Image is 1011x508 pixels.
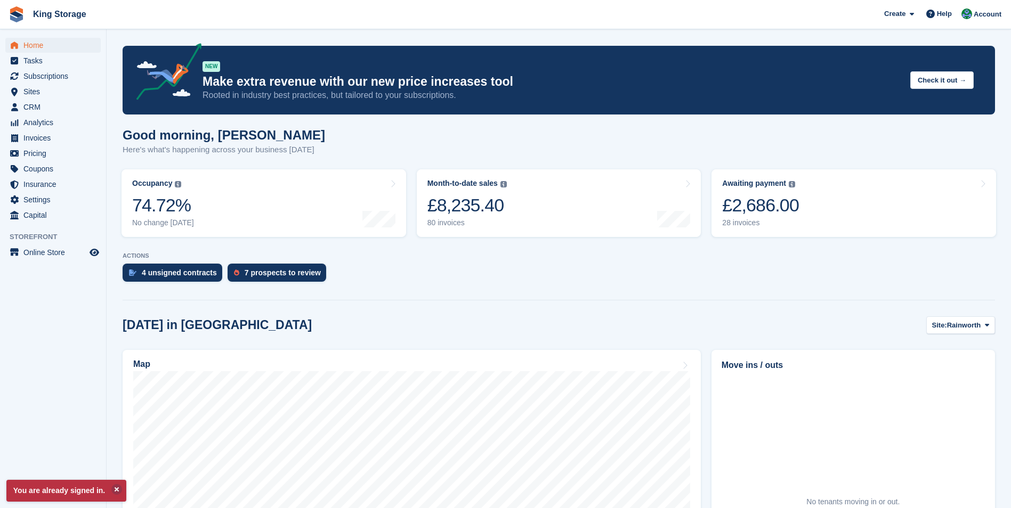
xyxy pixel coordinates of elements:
[5,69,101,84] a: menu
[6,480,126,502] p: You are already signed in.
[132,218,194,227] div: No change [DATE]
[711,169,996,237] a: Awaiting payment £2,686.00 28 invoices
[123,318,312,332] h2: [DATE] in [GEOGRAPHIC_DATA]
[417,169,701,237] a: Month-to-date sales £8,235.40 80 invoices
[23,208,87,223] span: Capital
[29,5,91,23] a: King Storage
[23,84,87,99] span: Sites
[133,359,150,369] h2: Map
[123,144,325,156] p: Here's what's happening across your business [DATE]
[23,100,87,114] span: CRM
[806,496,900,507] div: No tenants moving in or out.
[961,9,972,19] img: John King
[5,130,101,145] a: menu
[5,38,101,53] a: menu
[5,146,101,161] a: menu
[427,218,507,227] div: 80 invoices
[23,245,87,260] span: Online Store
[9,6,25,22] img: stora-icon-8386f47178a22dfd0bd8f6a31ec36ba5ce8667c1dd55bd0f319d3a0aa187defe.svg
[127,43,202,104] img: price-adjustments-announcement-icon-8257ccfd72463d97f412b2fc003d46551f7dbcb40ab6d574587a9cd5c0d94...
[132,194,194,216] div: 74.72%
[10,232,106,242] span: Storefront
[23,192,87,207] span: Settings
[500,181,507,187] img: icon-info-grey-7440780725fd019a000dd9b08b2336e03edf1995a4989e88bcd33f0948082b44.svg
[203,61,220,72] div: NEW
[129,269,136,276] img: contract_signature_icon-13c848040528278c33f63329250d36e43548de30e8caae1d1a13099fd9432cc5.svg
[23,38,87,53] span: Home
[5,100,101,114] a: menu
[122,169,406,237] a: Occupancy 74.72% No change [DATE]
[937,9,952,19] span: Help
[926,316,995,334] button: Site: Rainworth
[5,84,101,99] a: menu
[23,53,87,68] span: Tasks
[932,320,947,331] span: Site:
[23,115,87,130] span: Analytics
[5,177,101,192] a: menu
[23,146,87,161] span: Pricing
[245,268,321,277] div: 7 prospects to review
[228,264,331,287] a: 7 prospects to review
[722,179,786,188] div: Awaiting payment
[142,268,217,277] div: 4 unsigned contracts
[974,9,1001,20] span: Account
[5,208,101,223] a: menu
[23,161,87,176] span: Coupons
[5,245,101,260] a: menu
[23,69,87,84] span: Subscriptions
[427,194,507,216] div: £8,235.40
[5,53,101,68] a: menu
[427,179,498,188] div: Month-to-date sales
[5,192,101,207] a: menu
[5,161,101,176] a: menu
[234,269,239,276] img: prospect-51fa495bee0391a8d652442698ab0144808aea92771e9ea1ae160a38d050c398.svg
[88,246,101,259] a: Preview store
[23,177,87,192] span: Insurance
[123,252,995,259] p: ACTIONS
[722,359,985,372] h2: Move ins / outs
[203,89,902,101] p: Rooted in industry best practices, but tailored to your subscriptions.
[23,130,87,145] span: Invoices
[722,194,799,216] div: £2,686.00
[123,264,228,287] a: 4 unsigned contracts
[789,181,795,187] img: icon-info-grey-7440780725fd019a000dd9b08b2336e03edf1995a4989e88bcd33f0948082b44.svg
[5,115,101,130] a: menu
[884,9,905,19] span: Create
[132,179,172,188] div: Occupancy
[722,218,799,227] div: 28 invoices
[123,128,325,142] h1: Good morning, [PERSON_NAME]
[910,71,974,89] button: Check it out →
[203,74,902,89] p: Make extra revenue with our new price increases tool
[947,320,981,331] span: Rainworth
[175,181,181,187] img: icon-info-grey-7440780725fd019a000dd9b08b2336e03edf1995a4989e88bcd33f0948082b44.svg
